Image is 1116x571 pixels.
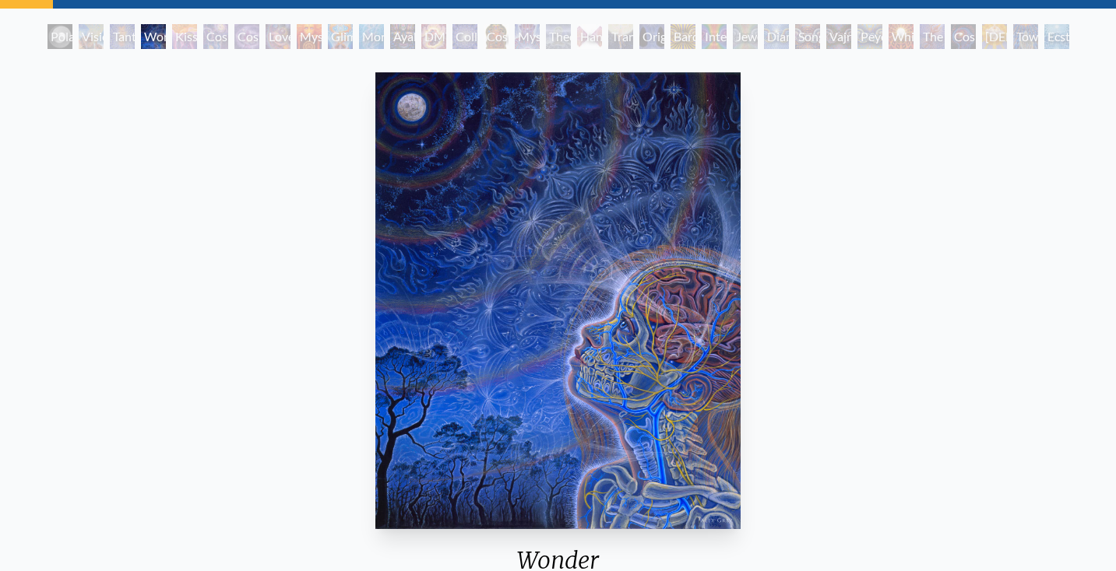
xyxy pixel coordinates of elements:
div: Mystic Eye [515,24,540,49]
div: Monochord [359,24,384,49]
div: Song of Vajra Being [795,24,820,49]
div: Cosmic Consciousness [951,24,976,49]
div: Cosmic [DEMOGRAPHIC_DATA] [484,24,509,49]
div: Cosmic Creativity [203,24,228,49]
img: Wonder-1996-Alex-Grey-watermarked.jpg [375,72,741,529]
div: Visionary Origin of Language [79,24,104,49]
div: DMT - The Spirit Molecule [421,24,446,49]
div: Diamond Being [764,24,789,49]
div: Bardo Being [671,24,695,49]
div: Tantra [110,24,135,49]
div: Wonder [141,24,166,49]
div: Collective Vision [452,24,477,49]
div: Kiss of the [MEDICAL_DATA] [172,24,197,49]
div: Hands that See [577,24,602,49]
div: Peyote Being [857,24,882,49]
div: Theologue [546,24,571,49]
div: Ecstasy [1044,24,1069,49]
div: Mysteriosa 2 [297,24,322,49]
div: [DEMOGRAPHIC_DATA] [982,24,1007,49]
div: Love is a Cosmic Force [266,24,290,49]
div: Cosmic Artist [234,24,259,49]
div: White Light [889,24,914,49]
div: The Great Turn [920,24,945,49]
div: Glimpsing the Empyrean [328,24,353,49]
div: Ayahuasca Visitation [390,24,415,49]
div: Jewel Being [733,24,758,49]
div: Polar Unity Spiral [48,24,72,49]
div: Interbeing [702,24,727,49]
div: Toward the One [1013,24,1038,49]
div: Vajra Being [826,24,851,49]
div: Original Face [639,24,664,49]
div: Transfiguration [608,24,633,49]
